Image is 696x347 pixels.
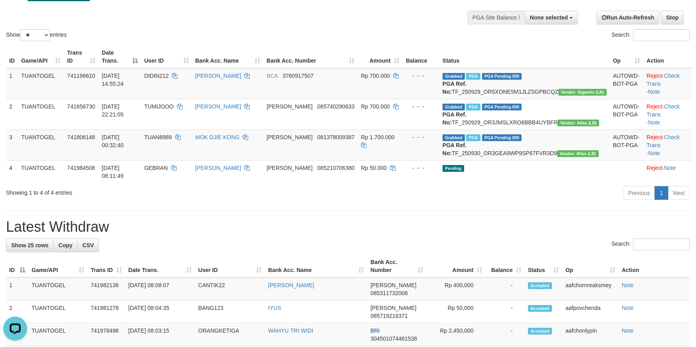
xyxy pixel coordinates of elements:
[6,99,18,130] td: 2
[267,73,278,79] span: BCA
[267,165,313,171] span: [PERSON_NAME]
[192,45,264,68] th: Bank Acc. Name: activate to sort column ascending
[622,282,634,288] a: Note
[443,142,467,156] b: PGA Ref. No:
[439,99,610,130] td: TF_250929_OR3JMSLXRO6BBB4UYBFR
[28,323,87,346] td: TUANTOGEL
[443,81,467,95] b: PGA Ref. No:
[559,89,607,96] span: Vendor URL: https://dashboard.q2checkout.com/secure
[486,323,525,346] td: -
[370,313,408,319] span: Copy 085719216371 to clipboard
[647,165,663,171] a: Reject
[482,104,522,110] span: PGA Pending
[644,160,692,183] td: ·
[53,239,78,252] a: Copy
[144,73,169,79] span: DIDIN212
[361,134,395,140] span: Rp 1.700.000
[563,301,619,323] td: aafpovchenda
[370,290,408,296] span: Copy 085311732008 to clipboard
[28,278,87,301] td: TUANTOGEL
[644,99,692,130] td: · ·
[3,3,27,27] button: Open LiveChat chat widget
[482,134,522,141] span: PGA Pending
[427,323,486,346] td: Rp 2,450,000
[99,45,141,68] th: Date Trans.: activate to sort column descending
[563,323,619,346] td: aafchonlypin
[6,68,18,99] td: 1
[427,301,486,323] td: Rp 50,000
[525,255,563,278] th: Status: activate to sort column ascending
[668,186,690,200] a: Next
[264,45,358,68] th: Bank Acc. Number: activate to sort column ascending
[528,305,552,312] span: Accepted
[443,134,465,141] span: Grabbed
[125,255,195,278] th: Date Trans.: activate to sort column ascending
[403,45,439,68] th: Balance
[195,103,241,110] a: [PERSON_NAME]
[406,72,436,80] div: - - -
[6,45,18,68] th: ID
[6,255,28,278] th: ID: activate to sort column descending
[358,45,403,68] th: Amount: activate to sort column ascending
[647,134,663,140] a: Reject
[195,165,241,171] a: [PERSON_NAME]
[102,73,124,87] span: [DATE] 14:55:24
[18,68,64,99] td: TUANTOGEL
[102,134,124,148] span: [DATE] 00:32:40
[557,150,599,157] span: Vendor URL: https://dashboard.q2checkout.com/secure
[443,104,465,110] span: Grabbed
[87,323,125,346] td: 741978496
[633,239,690,250] input: Search:
[361,73,390,79] span: Rp 700.000
[648,89,660,95] a: Note
[87,278,125,301] td: 741982136
[77,239,99,252] a: CSV
[102,165,124,179] span: [DATE] 08:11:49
[268,305,281,311] a: IYUS
[370,327,380,334] span: BRI
[6,219,690,235] h1: Latest Withdraw
[439,130,610,160] td: TF_250930_OR3GEA9WP9SP67FVR3D9
[20,29,50,41] select: Showentries
[427,255,486,278] th: Amount: activate to sort column ascending
[486,301,525,323] td: -
[427,278,486,301] td: Rp 400,000
[622,305,634,311] a: Note
[361,103,390,110] span: Rp 700.000
[648,150,660,156] a: Note
[612,29,690,41] label: Search:
[406,164,436,172] div: - - -
[195,255,265,278] th: User ID: activate to sort column ascending
[655,186,668,200] a: 1
[67,73,95,79] span: 741196610
[466,134,480,141] span: Marked by aafchonlypin
[610,45,644,68] th: Op: activate to sort column ascending
[144,103,174,110] span: TUMIJOOO
[647,134,680,148] a: Check Trans
[633,29,690,41] input: Search:
[87,301,125,323] td: 741981278
[367,255,426,278] th: Bank Acc. Number: activate to sort column ascending
[317,134,354,140] span: Copy 081378009387 to clipboard
[467,11,525,24] div: PGA Site Balance /
[267,134,313,140] span: [PERSON_NAME]
[265,255,367,278] th: Bank Acc. Name: activate to sort column ascending
[64,45,99,68] th: Trans ID: activate to sort column ascending
[528,282,552,289] span: Accepted
[648,119,660,126] a: Note
[317,165,354,171] span: Copy 085210706380 to clipboard
[647,103,680,118] a: Check Trans
[282,73,314,79] span: Copy 3760917507 to clipboard
[317,103,354,110] span: Copy 085740290633 to clipboard
[144,165,168,171] span: GEBRAN
[664,165,676,171] a: Note
[102,103,124,118] span: [DATE] 22:21:05
[67,165,95,171] span: 741984508
[610,99,644,130] td: AUTOWD-BOT-PGA
[644,68,692,99] td: · ·
[18,130,64,160] td: TUANTOGEL
[67,134,95,140] span: 741806148
[370,282,416,288] span: [PERSON_NAME]
[6,130,18,160] td: 3
[195,73,241,79] a: [PERSON_NAME]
